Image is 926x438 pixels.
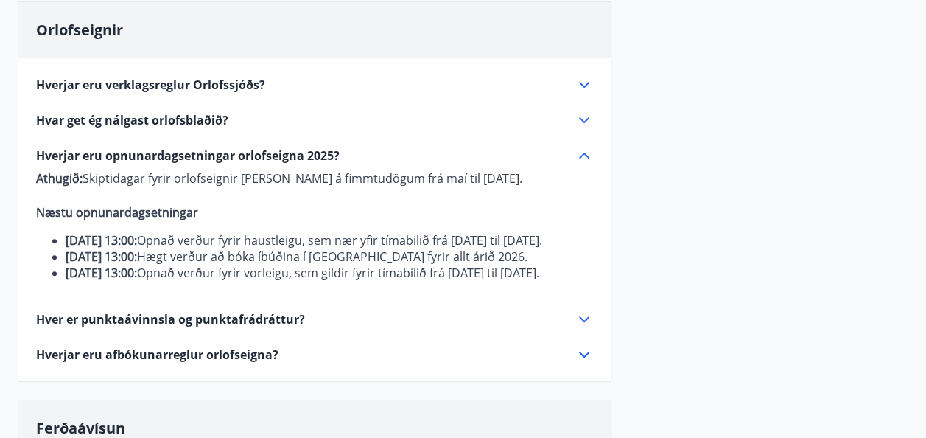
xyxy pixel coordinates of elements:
div: Hverjar eru opnunardagsetningar orlofseigna 2025? [36,164,593,281]
span: Hvar get ég nálgast orlofsblaðið? [36,112,228,128]
li: Opnað verður fyrir haustleigu, sem nær yfir tímabilið frá [DATE] til [DATE]. [66,232,593,248]
strong: [DATE] 13:00: [66,248,137,265]
span: Hverjar eru afbókunarreglur orlofseigna? [36,347,278,363]
div: Hver er punktaávinnsla og punktafrádráttur? [36,310,593,328]
span: Hver er punktaávinnsla og punktafrádráttur? [36,311,305,327]
div: Hverjar eru verklagsreglur Orlofssjóðs? [36,76,593,94]
li: Hægt verður að bóka íbúðina í [GEOGRAPHIC_DATA] fyrir allt árið 2026. [66,248,593,265]
p: Skiptidagar fyrir orlofseignir [PERSON_NAME] á fimmtudögum frá maí til [DATE]. [36,170,593,187]
span: Ferðaávísun [36,418,125,438]
span: Hverjar eru verklagsreglur Orlofssjóðs? [36,77,265,93]
div: Hvar get ég nálgast orlofsblaðið? [36,111,593,129]
span: Hverjar eru opnunardagsetningar orlofseigna 2025? [36,147,340,164]
div: Hverjar eru opnunardagsetningar orlofseigna 2025? [36,147,593,164]
strong: [DATE] 13:00: [66,232,137,248]
span: Orlofseignir [36,20,123,40]
li: Opnað verður fyrir vorleigu, sem gildir fyrir tímabilið frá [DATE] til [DATE]. [66,265,593,281]
strong: [DATE] 13:00: [66,265,137,281]
strong: Næstu opnunardagsetningar [36,204,198,220]
div: Hverjar eru afbókunarreglur orlofseigna? [36,346,593,364]
strong: Athugið: [36,170,83,187]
